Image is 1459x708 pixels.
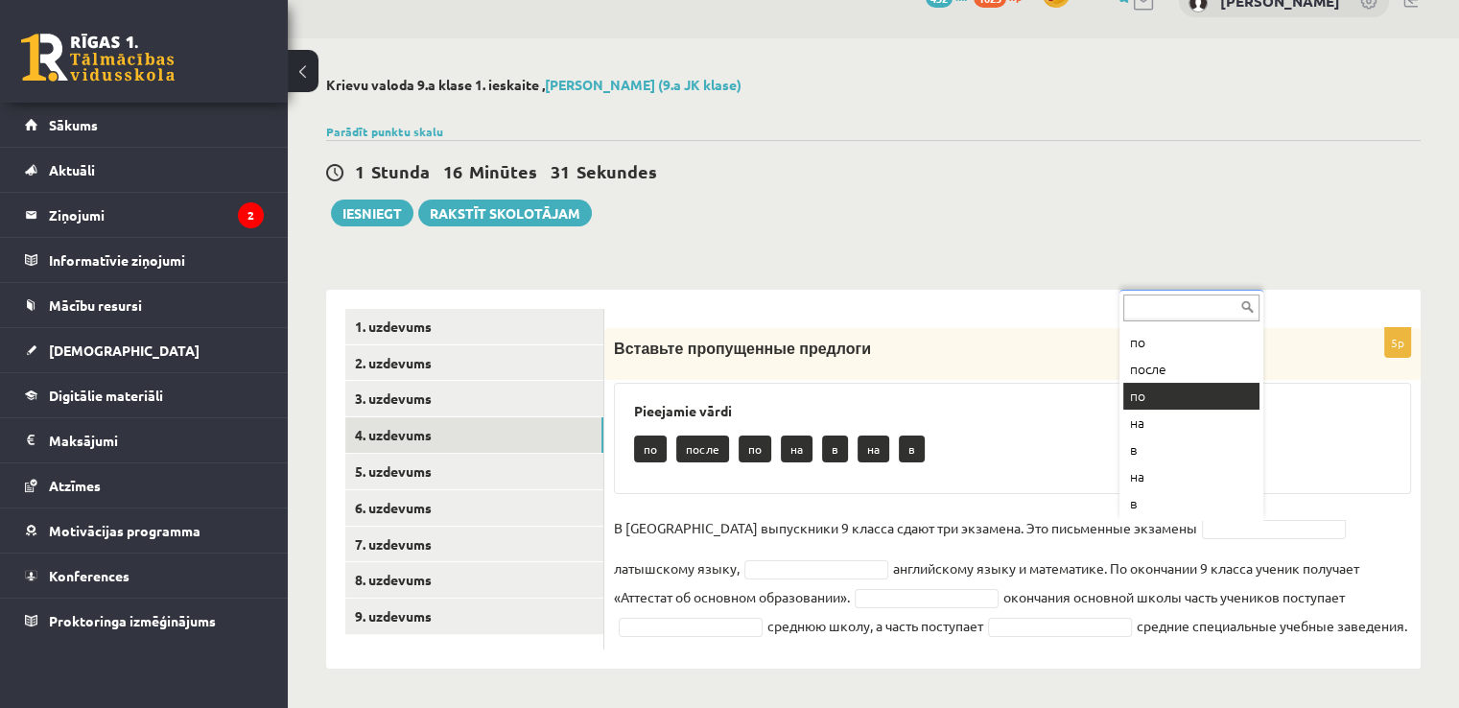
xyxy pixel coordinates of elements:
div: на [1123,410,1259,437]
div: в [1123,490,1259,517]
div: в [1123,437,1259,463]
div: на [1123,463,1259,490]
div: после [1123,356,1259,383]
div: по [1123,329,1259,356]
div: по [1123,383,1259,410]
